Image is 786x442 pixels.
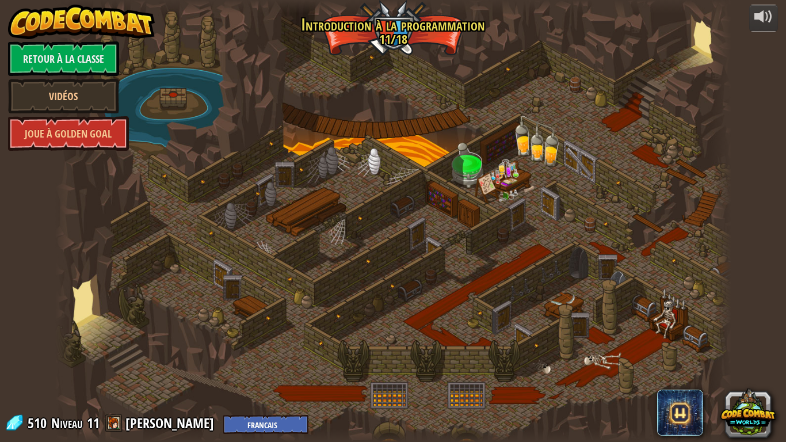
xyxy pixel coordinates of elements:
a: Joue à Golden Goal [8,116,129,151]
span: 510 [28,414,50,432]
span: Niveau [51,414,83,433]
button: Ajuster le volume [749,5,778,32]
span: 11 [87,414,100,432]
a: Vidéos [8,79,119,113]
a: Retour à la Classe [8,41,119,76]
a: [PERSON_NAME] [125,414,218,432]
img: CodeCombat - Learn how to code by playing a game [8,5,155,39]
